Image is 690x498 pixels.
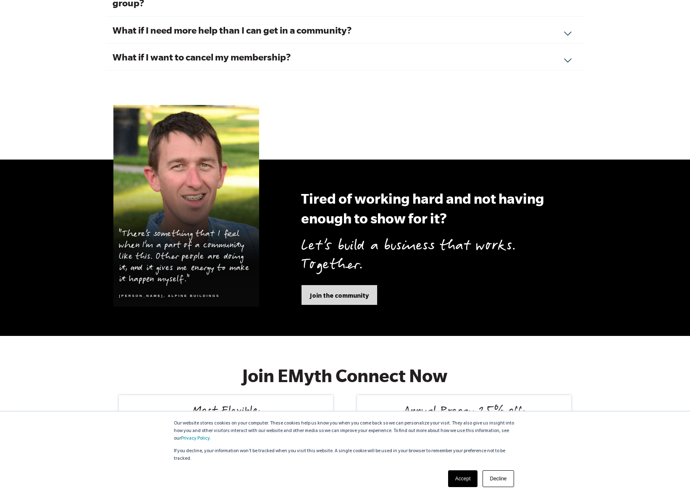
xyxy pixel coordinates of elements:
[367,405,561,419] div: Annual Prepay 25% off:
[301,238,577,275] p: Let’s build a business that works. Together.
[119,294,220,298] cite: [PERSON_NAME], Alpine Buildings
[448,470,478,487] a: Accept
[173,365,517,386] h2: Join EMyth Connect Now
[301,285,378,305] a: Join the community
[119,229,253,286] p: "There’s something that I feel when I’m a part of a community like this. Other people are doing i...
[174,420,517,443] p: Our website stores cookies on your computer. These cookies help us know you when you come back so...
[483,470,514,487] a: Decline
[181,436,210,441] a: Privacy Policy
[113,24,578,37] h3: What if I need more help than I can get in a community?
[174,448,517,463] p: If you decline, your information won’t be tracked when you visit this website. A single cookie wi...
[310,291,369,300] span: Join the community
[129,405,323,419] div: Most Flexible:
[113,50,578,63] h3: What if I want to cancel my membership?
[301,189,577,228] h3: Tired of working hard and not having enough to show for it?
